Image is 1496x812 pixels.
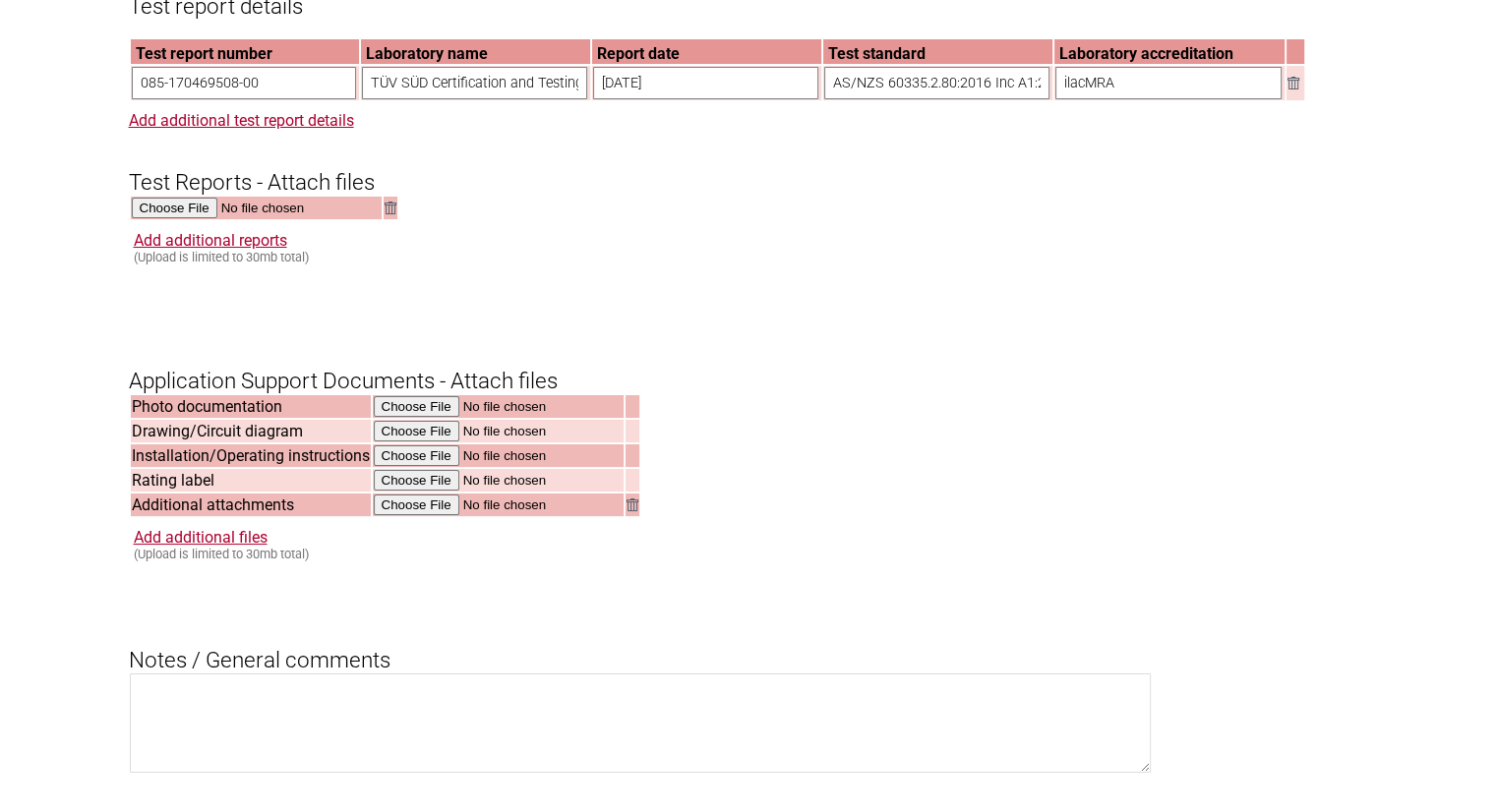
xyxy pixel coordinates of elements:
th: Test report number [131,39,360,64]
h3: Test Reports - Attach files [129,136,1368,195]
h3: Application Support Documents - Attach files [129,335,1368,394]
th: Test standard [823,39,1052,64]
a: Add additional reports [134,231,287,250]
td: Additional attachments [131,493,371,516]
img: Remove [1287,77,1299,89]
small: (Upload is limited to 30mb total) [134,547,309,561]
img: Remove [627,498,638,511]
small: (Upload is limited to 30mb total) [134,250,309,264]
td: Installation/Operating instructions [131,444,371,467]
th: Report date [592,39,821,64]
th: Laboratory name [361,39,590,64]
h3: Notes / General comments [129,613,1368,672]
img: Remove [385,202,396,214]
td: Photo documentation [131,395,371,418]
a: Add additional test report details [129,111,354,130]
td: Rating label [131,469,371,492]
a: Add additional files [134,528,268,547]
td: Drawing/Circuit diagram [131,420,371,442]
th: Laboratory accreditation [1054,39,1285,64]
